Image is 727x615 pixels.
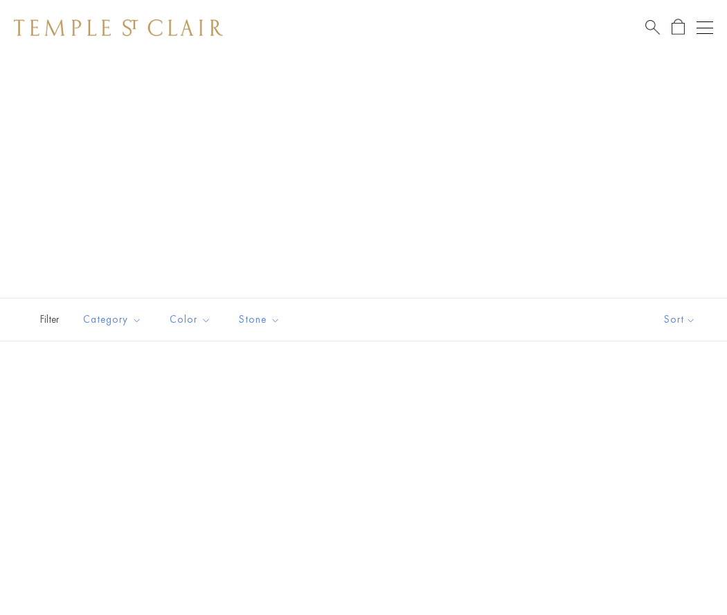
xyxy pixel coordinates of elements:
[76,311,152,328] span: Category
[73,304,152,335] button: Category
[163,311,222,328] span: Color
[232,311,291,328] span: Stone
[228,304,291,335] button: Stone
[633,298,727,341] button: Show sort by
[672,19,685,36] a: Open Shopping Bag
[159,304,222,335] button: Color
[645,19,660,36] a: Search
[697,19,713,36] button: Open navigation
[14,19,223,36] img: Temple St. Clair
